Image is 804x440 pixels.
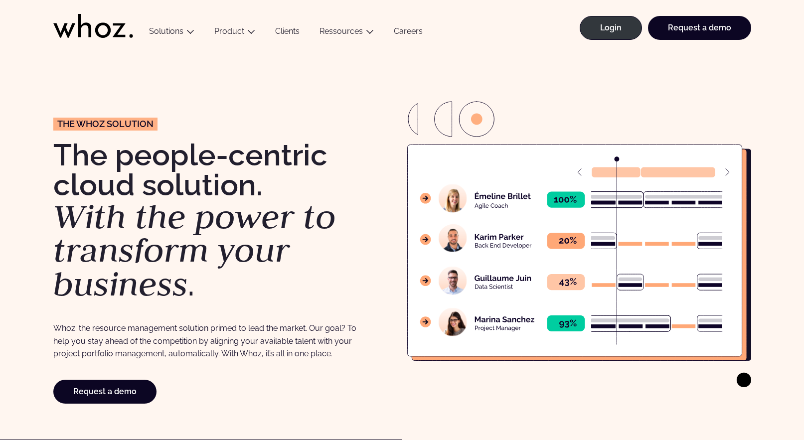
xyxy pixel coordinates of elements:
[475,243,531,249] g: Back End Developer
[53,194,336,305] em: With the power to transform your business
[53,380,157,404] a: Request a demo
[384,26,433,40] a: Careers
[580,16,642,40] a: Login
[475,203,508,209] g: Agile Coach
[475,275,531,281] g: Guillaume Juin
[214,26,244,36] a: Product
[475,191,530,199] g: Émeline Brillet
[265,26,310,40] a: Clients
[57,120,154,129] span: The Whoz solution
[320,26,363,36] a: Ressources
[139,26,204,40] button: Solutions
[204,26,265,40] button: Product
[475,316,534,322] g: Marina Sanchez
[53,322,363,360] p: Whoz: the resource management solution primed to lead the market. Our goal? To help you stay ahea...
[53,140,397,301] h1: The people-centric cloud solution. .
[738,374,790,426] iframe: Chatbot
[648,16,751,40] a: Request a demo
[310,26,384,40] button: Ressources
